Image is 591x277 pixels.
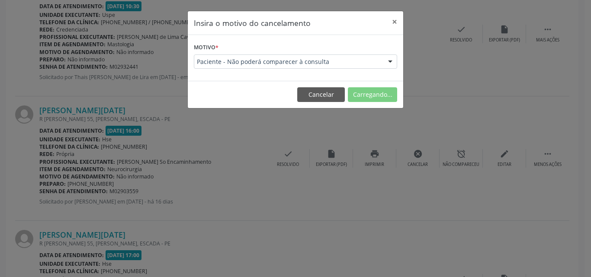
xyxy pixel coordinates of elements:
[386,11,403,32] button: Close
[194,17,311,29] h5: Insira o motivo do cancelamento
[197,57,379,66] span: Paciente - Não poderá comparecer à consulta
[194,41,218,54] label: Motivo
[297,87,345,102] button: Cancelar
[348,87,397,102] button: Carregando...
